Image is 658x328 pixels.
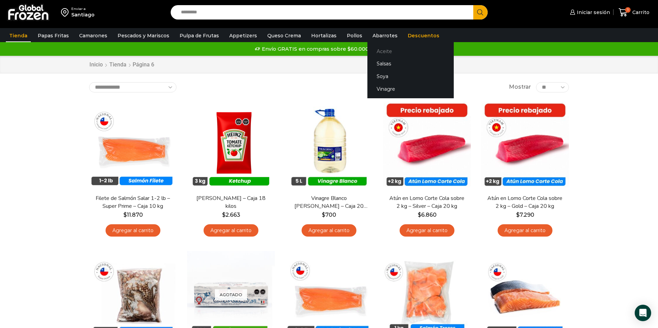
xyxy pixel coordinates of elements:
div: Open Intercom Messenger [635,305,651,321]
a: Appetizers [226,29,260,42]
a: Iniciar sesión [568,5,610,19]
bdi: 2.663 [222,212,240,218]
span: Mostrar [509,83,531,91]
span: 1 [625,7,631,13]
a: Pollos [343,29,366,42]
span: $ [123,212,127,218]
p: Agotado [215,289,247,301]
bdi: 7.290 [516,212,534,218]
a: Atún en Lomo Corte Cola sobre 2 kg – Gold – Caja 20 kg [486,194,564,210]
nav: Breadcrumb [89,61,156,69]
a: Agregar al carrito: “Vinagre Blanco Traverso - Caja 20 litros” [302,224,356,237]
a: Filete de Salmón Salar 1-2 lb – Super Prime – Caja 10 kg [94,194,172,210]
a: Inicio [89,61,103,69]
span: $ [418,212,421,218]
a: Pescados y Mariscos [114,29,173,42]
a: Agregar al carrito: “Atún en Lomo Corte Cola sobre 2 kg - Silver - Caja 20 kg” [400,224,454,237]
a: Soya [367,70,454,83]
a: Agregar al carrito: “Filete de Salmón Salar 1-2 lb - Super Prime - Caja 10 kg” [106,224,160,237]
a: Hortalizas [308,29,340,42]
a: Tienda [109,61,127,69]
button: Search button [473,5,488,20]
bdi: 700 [322,212,336,218]
a: [PERSON_NAME] – Caja 18 kilos [192,194,270,210]
a: Vinagre Blanco [PERSON_NAME] – Caja 20 litros [290,194,368,210]
a: Agregar al carrito: “Atún en Lomo Corte Cola sobre 2 kg - Gold – Caja 20 kg” [498,224,552,237]
a: Agregar al carrito: “Ketchup Heinz - Caja 18 kilos” [204,224,258,237]
a: Aceite [367,45,454,58]
img: address-field-icon.svg [61,7,71,18]
span: $ [322,212,325,218]
bdi: 6.860 [418,212,437,218]
span: Carrito [631,9,649,16]
bdi: 11.870 [123,212,143,218]
span: Página 6 [133,61,154,68]
a: Queso Crema [264,29,304,42]
a: Pulpa de Frutas [176,29,222,42]
a: Vinagre [367,83,454,95]
a: Papas Fritas [34,29,72,42]
select: Pedido de la tienda [89,82,176,92]
div: Santiago [71,11,95,18]
a: Salsas [367,58,454,70]
a: Camarones [76,29,111,42]
a: Tienda [6,29,31,42]
a: 1 Carrito [617,4,651,21]
a: Descuentos [404,29,443,42]
div: Enviar a [71,7,95,11]
span: Iniciar sesión [575,9,610,16]
span: $ [516,212,520,218]
a: Atún en Lomo Corte Cola sobre 2 kg – Silver – Caja 20 kg [388,194,466,210]
span: $ [222,212,226,218]
a: Abarrotes [369,29,401,42]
